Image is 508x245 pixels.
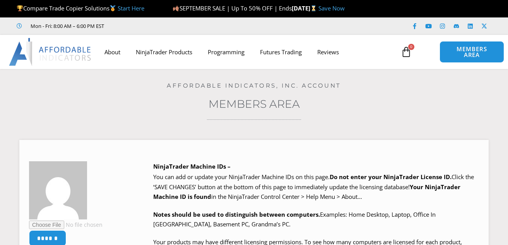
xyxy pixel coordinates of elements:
span: Mon - Fri: 8:00 AM – 6:00 PM EST [29,21,104,31]
span: MEMBERS AREA [448,46,496,58]
nav: Menu [97,43,397,61]
img: LogoAI | Affordable Indicators – NinjaTrader [9,38,92,66]
span: Compare Trade Copier Solutions [17,4,144,12]
a: Programming [200,43,252,61]
strong: [DATE] [292,4,318,12]
img: ⌛ [311,5,316,11]
iframe: Customer reviews powered by Trustpilot [115,22,231,30]
a: Affordable Indicators, Inc. Account [167,82,341,89]
img: 🍂 [173,5,179,11]
span: 0 [408,44,414,50]
a: About [97,43,128,61]
img: 🥇 [110,5,116,11]
span: Click the ‘SAVE CHANGES’ button at the bottom of this page to immediately update the licensing da... [153,173,474,200]
img: 🏆 [17,5,23,11]
a: Members Area [209,97,300,110]
a: Start Here [118,4,144,12]
span: SEPTEMBER SALE | Up To 50% OFF | Ends [173,4,291,12]
a: Save Now [318,4,345,12]
a: Reviews [310,43,347,61]
b: NinjaTrader Machine IDs – [153,162,231,170]
a: 0 [389,41,423,63]
img: f18e95e167f061e95fc9671d6c21ad69fa76dde3db525a36eb816e9c2a06f5e6 [29,161,87,219]
a: Futures Trading [252,43,310,61]
span: Examples: Home Desktop, Laptop, Office In [GEOGRAPHIC_DATA], Basement PC, Grandma’s PC. [153,210,436,228]
b: Do not enter your NinjaTrader License ID. [330,173,452,181]
a: MEMBERS AREA [440,41,504,63]
span: You can add or update your NinjaTrader Machine IDs on this page. [153,173,330,181]
strong: Notes should be used to distinguish between computers. [153,210,320,218]
a: NinjaTrader Products [128,43,200,61]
